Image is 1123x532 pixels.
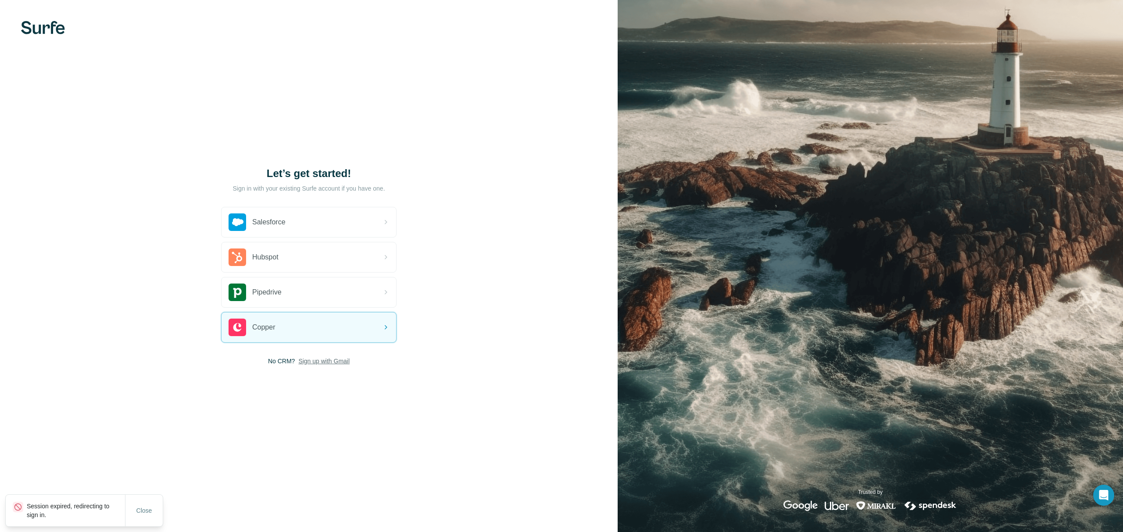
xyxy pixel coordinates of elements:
[229,248,246,266] img: hubspot's logo
[27,502,125,519] p: Session expired, redirecting to sign in.
[130,503,158,518] button: Close
[783,500,818,511] img: google's logo
[252,217,286,227] span: Salesforce
[268,357,295,365] span: No CRM?
[136,506,152,515] span: Close
[21,21,65,34] img: Surfe's logo
[232,184,385,193] p: Sign in with your existing Surfe account if you have one.
[252,287,282,298] span: Pipedrive
[298,357,350,365] button: Sign up with Gmail
[825,500,849,511] img: uber's logo
[252,322,275,333] span: Copper
[229,319,246,336] img: copper's logo
[856,500,896,511] img: mirakl's logo
[252,252,279,262] span: Hubspot
[903,500,958,511] img: spendesk's logo
[1093,485,1114,506] div: Open Intercom Messenger
[858,488,883,496] p: Trusted by
[221,167,397,181] h1: Let’s get started!
[229,284,246,301] img: pipedrive's logo
[229,213,246,231] img: salesforce's logo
